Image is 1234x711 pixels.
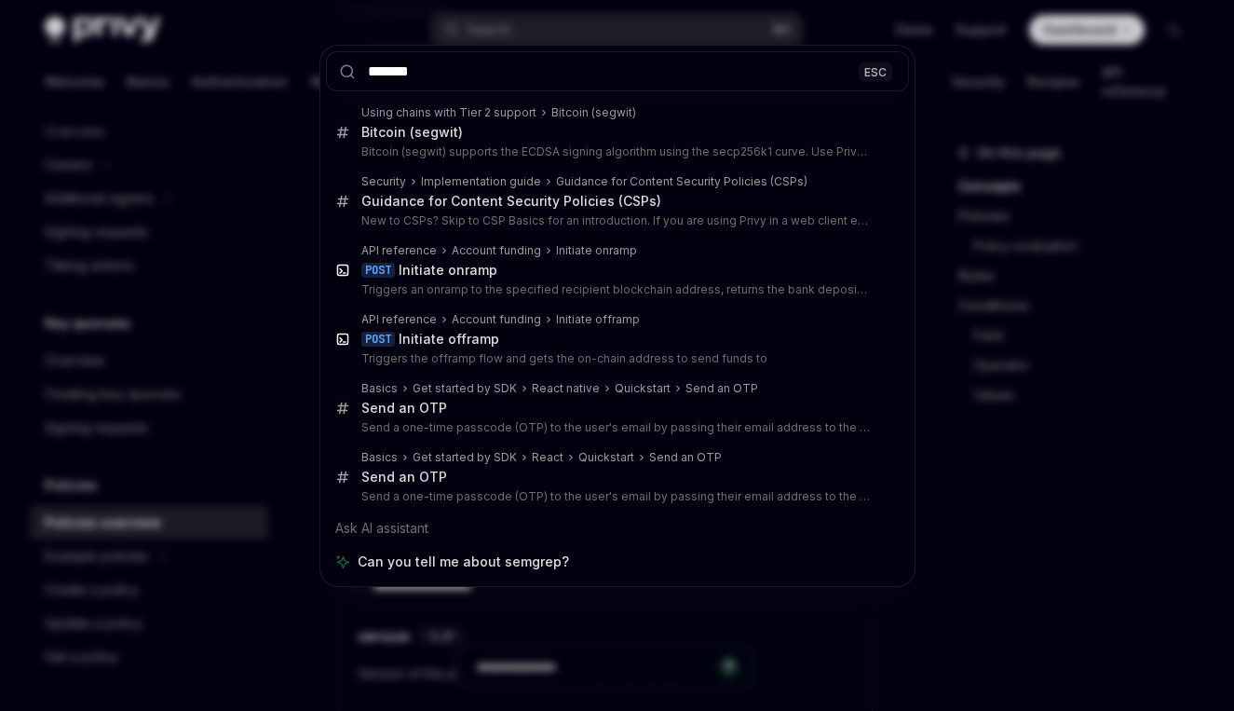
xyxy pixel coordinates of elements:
[452,243,541,258] div: Account funding
[361,351,870,366] p: Triggers the offramp flow and gets the on-chain address to send funds to
[361,469,447,485] div: Send an OTP
[556,312,640,327] div: Initiate offramp
[421,174,541,189] div: Implementation guide
[413,381,517,396] div: Get started by SDK
[361,381,398,396] div: Basics
[413,450,517,465] div: Get started by SDK
[361,420,870,435] p: Send a one-time passcode (OTP) to the user's email by passing their email address to the sendCode me
[361,174,406,189] div: Security
[361,263,395,278] div: POST
[361,282,870,297] p: Triggers an onramp to the specified recipient blockchain address, returns the bank deposit instructi
[361,312,437,327] div: API reference
[361,124,463,141] div: Bitcoin (segwit)
[361,489,870,504] p: Send a one-time passcode (OTP) to the user's email by passing their email address to the sendCode me
[556,174,807,189] div: Guidance for Content Security Policies (CSPs)
[578,450,634,465] div: Quickstart
[685,381,758,396] div: Send an OTP
[649,450,722,465] div: Send an OTP
[556,243,637,258] div: Initiate onramp
[859,62,892,81] div: ESC
[358,553,569,571] span: Can you tell me about semgrep?
[399,262,497,279] div: Initiate onramp
[361,144,870,159] p: Bitcoin (segwit) supports the ECDSA signing algorithm using the secp256k1 curve. Use Privy's raw sig
[399,331,499,348] div: Initiate offramp
[361,243,437,258] div: API reference
[361,213,870,228] p: New to CSPs? Skip to CSP Basics for an introduction. If you are using Privy in a web client environm
[361,332,395,347] div: POST
[361,193,661,210] div: Guidance for Content Security Policies (CSPs)
[551,105,636,120] div: Bitcoin (segwit)
[615,381,671,396] div: Quickstart
[361,105,536,120] div: Using chains with Tier 2 support
[361,400,447,417] div: Send an OTP
[532,381,600,396] div: React native
[452,312,541,327] div: Account funding
[361,450,398,465] div: Basics
[532,450,563,465] div: React
[326,512,909,545] div: Ask AI assistant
